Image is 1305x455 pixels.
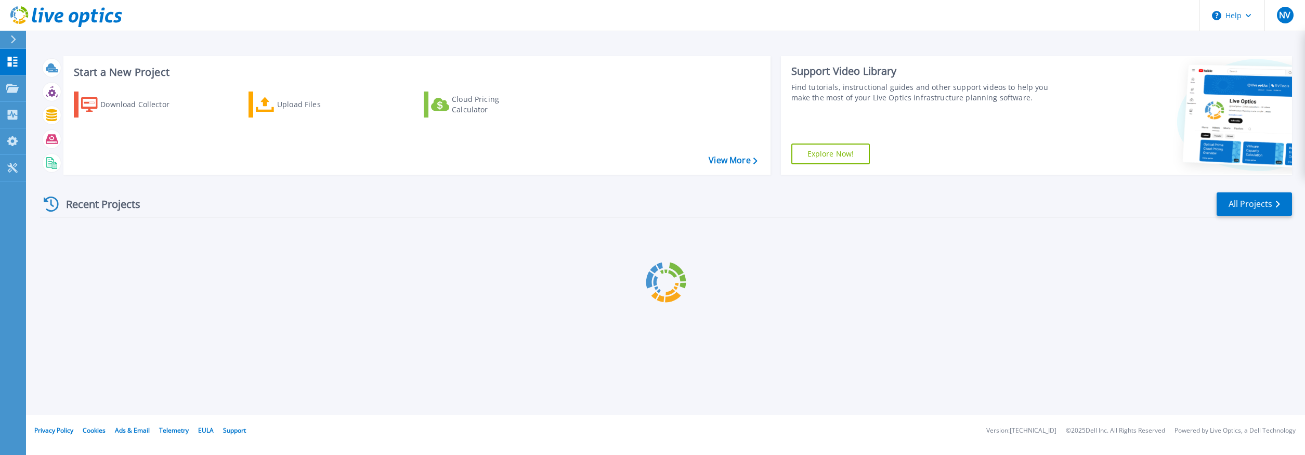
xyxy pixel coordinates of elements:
[198,426,214,435] a: EULA
[223,426,246,435] a: Support
[1174,427,1296,434] li: Powered by Live Optics, a Dell Technology
[452,94,535,115] div: Cloud Pricing Calculator
[159,426,189,435] a: Telemetry
[83,426,106,435] a: Cookies
[100,94,184,115] div: Download Collector
[424,92,540,118] a: Cloud Pricing Calculator
[74,67,757,78] h3: Start a New Project
[1066,427,1165,434] li: © 2025 Dell Inc. All Rights Reserved
[1217,192,1292,216] a: All Projects
[791,64,1055,78] div: Support Video Library
[277,94,360,115] div: Upload Files
[249,92,364,118] a: Upload Files
[34,426,73,435] a: Privacy Policy
[791,82,1055,103] div: Find tutorials, instructional guides and other support videos to help you make the most of your L...
[791,144,870,164] a: Explore Now!
[74,92,190,118] a: Download Collector
[1279,11,1290,19] span: NV
[986,427,1056,434] li: Version: [TECHNICAL_ID]
[40,191,154,217] div: Recent Projects
[709,155,757,165] a: View More
[115,426,150,435] a: Ads & Email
